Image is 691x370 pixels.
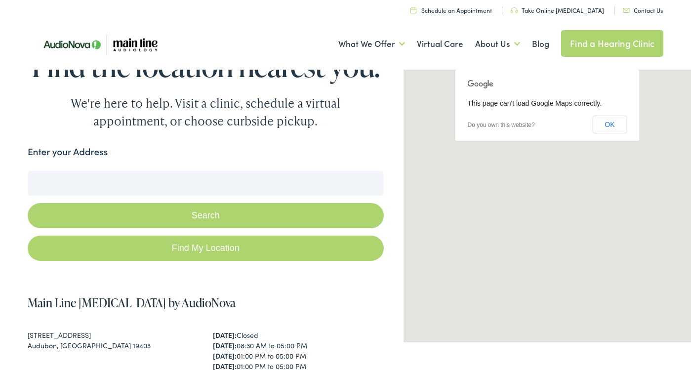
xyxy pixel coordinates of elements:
a: About Us [475,26,520,62]
img: utility icon [623,8,630,13]
a: Find My Location [28,236,384,261]
a: Blog [532,26,549,62]
a: Schedule an Appointment [410,6,492,14]
strong: [DATE]: [213,330,237,340]
div: AudioNova [586,148,610,172]
a: What We Offer [338,26,405,62]
div: We're here to help. Visit a clinic, schedule a virtual appointment, or choose curbside pickup. [47,94,364,130]
a: Virtual Care [417,26,463,62]
div: [STREET_ADDRESS] [28,330,199,340]
div: Main Line Audiology by AudioNova [538,190,562,213]
h1: Find the location nearest you. [28,49,384,82]
input: Enter your address or zip code [28,171,384,196]
div: Main Line Audiology by AudioNova [517,253,540,277]
button: Search [28,203,384,228]
label: Enter your Address [28,145,108,159]
a: Do you own this website? [468,122,535,128]
span: This page can't load Google Maps correctly. [468,99,602,107]
a: Take Online [MEDICAL_DATA] [511,6,604,14]
div: Main Line Audiology by AudioNova [484,132,508,156]
button: OK [592,116,627,133]
div: Audubon, [GEOGRAPHIC_DATA] 19403 [28,340,199,351]
a: Contact Us [623,6,663,14]
strong: [DATE]: [213,351,237,361]
strong: [DATE]: [213,340,237,350]
img: utility icon [410,7,416,13]
a: Main Line [MEDICAL_DATA] by AudioNova [28,294,236,311]
a: Find a Hearing Clinic [561,30,663,57]
img: utility icon [511,7,518,13]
